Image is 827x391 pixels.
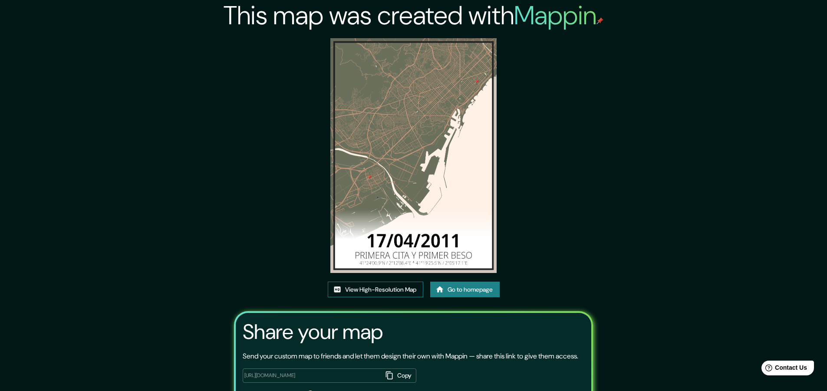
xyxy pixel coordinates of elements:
iframe: Help widget launcher [750,357,817,381]
a: Go to homepage [430,282,500,298]
button: Copy [382,368,416,383]
img: created-map [330,38,496,273]
p: Send your custom map to friends and let them design their own with Mappin — share this link to gi... [243,351,578,361]
img: mappin-pin [596,17,603,24]
h3: Share your map [243,320,383,344]
a: View High-Resolution Map [328,282,423,298]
